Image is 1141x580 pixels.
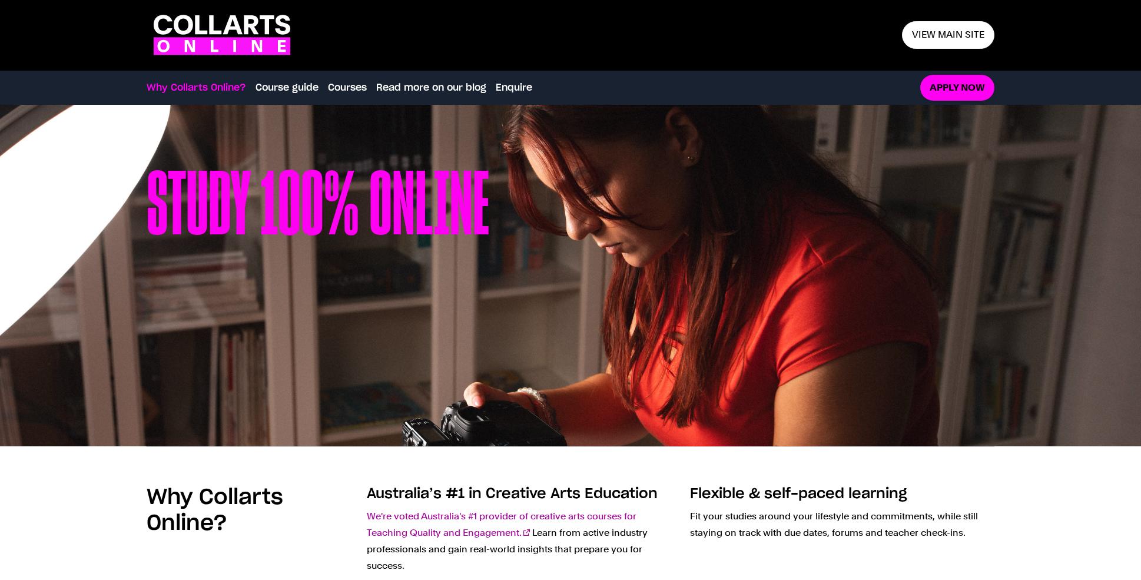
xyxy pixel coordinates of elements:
a: View main site [902,21,994,49]
a: Read more on our blog [376,81,486,95]
a: Course guide [256,81,319,95]
a: Courses [328,81,367,95]
h3: Flexible & self-paced learning [690,485,994,503]
a: Why Collarts Online? [147,81,246,95]
a: We're voted Australia's #1 provider of creative arts courses for Teaching Quality and Engagement. [367,511,636,538]
a: Enquire [496,81,532,95]
p: Fit your studies around your lifestyle and commitments, while still staying on track with due dat... [690,508,994,541]
h1: Study 100% online [147,164,489,387]
h2: Why Collarts Online? [147,485,353,536]
h3: Australia’s #1 in Creative Arts Education [367,485,671,503]
a: Apply now [920,75,994,101]
p: Learn from active industry professionals and gain real-world insights that prepare you for success. [367,508,671,574]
